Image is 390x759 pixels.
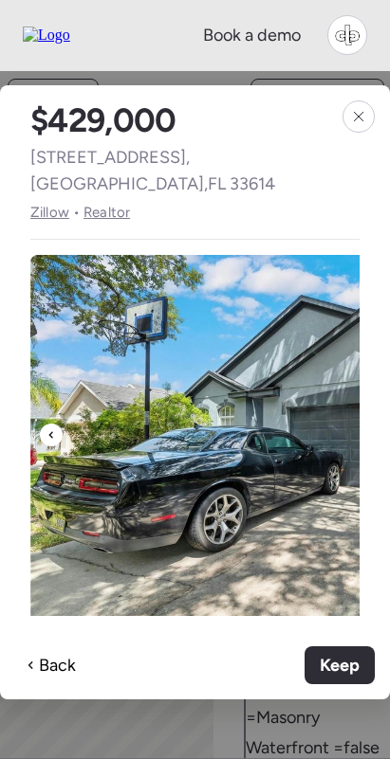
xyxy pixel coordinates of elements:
[23,27,70,44] img: Logo
[84,201,130,224] span: Realtor
[320,652,360,678] span: Keep
[73,201,80,224] span: •
[203,25,301,45] span: Book a demo
[30,100,176,140] h2: $429,000
[30,144,360,197] span: [STREET_ADDRESS] , [GEOGRAPHIC_DATA] , FL 33614
[30,201,69,224] span: Zillow
[39,652,76,678] span: Back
